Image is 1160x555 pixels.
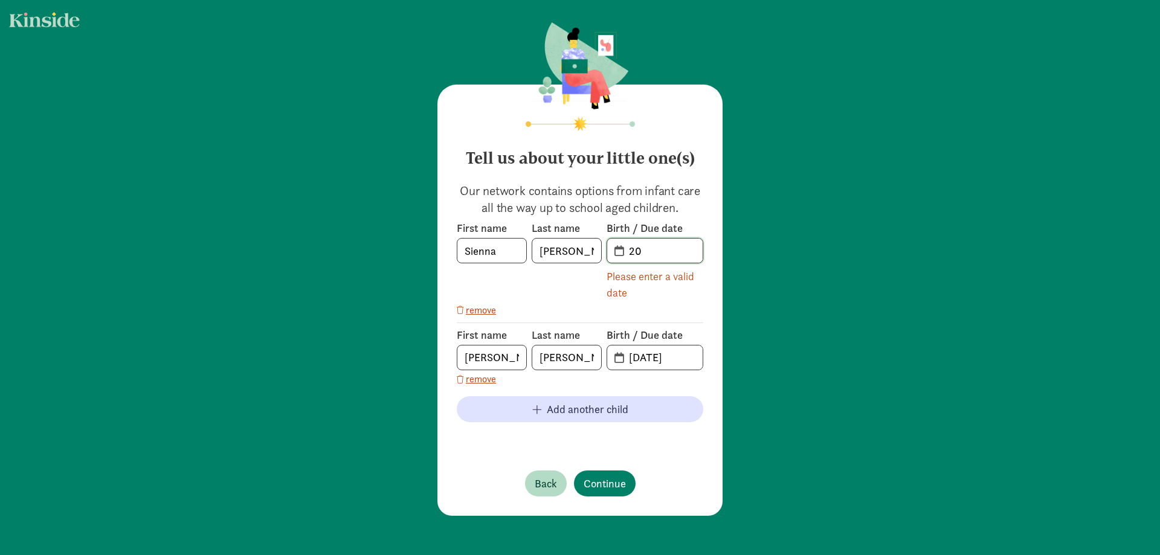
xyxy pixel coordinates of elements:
span: remove [466,303,496,318]
span: remove [466,372,496,387]
input: MM-DD-YYYY [622,239,703,263]
button: Add another child [457,396,703,422]
label: Birth / Due date [607,221,703,236]
span: Add another child [547,401,628,417]
label: Last name [532,328,602,342]
label: Birth / Due date [607,328,703,342]
input: MM-DD-YYYY [622,345,703,370]
label: First name [457,328,527,342]
span: Back [535,475,557,492]
span: Continue [584,475,626,492]
p: Our network contains options from infant care all the way up to school aged children. [457,182,703,216]
button: Back [525,470,567,496]
div: Please enter a valid date [607,268,703,301]
label: First name [457,221,527,236]
button: remove [457,372,496,387]
label: Last name [532,221,602,236]
button: Continue [574,470,636,496]
h4: Tell us about your little one(s) [457,139,703,168]
button: remove [457,303,496,318]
